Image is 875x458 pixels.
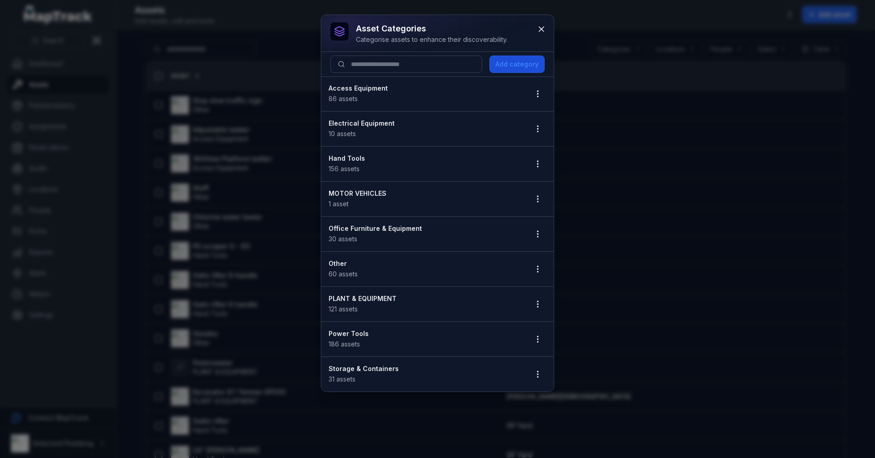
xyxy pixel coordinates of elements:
div: Categorise assets to enhance their discoverability. [356,35,508,44]
strong: Office Furniture & Equipment [329,224,520,233]
strong: Other [329,259,520,268]
strong: Storage & Containers [329,364,520,373]
strong: Access Equipment [329,84,520,93]
span: 10 assets [329,130,356,137]
span: 60 assets [329,270,358,278]
span: 86 assets [329,95,358,102]
strong: Power Tools [329,329,520,338]
span: 186 assets [329,340,360,348]
strong: MOTOR VEHICLES [329,189,520,198]
h3: asset categories [356,22,508,35]
span: 121 assets [329,305,358,313]
strong: Electrical Equipment [329,119,520,128]
strong: Hand Tools [329,154,520,163]
strong: PLANT & EQUIPMENT [329,294,520,303]
span: 31 assets [329,375,355,383]
span: 156 assets [329,165,360,173]
span: 30 assets [329,235,357,243]
button: Add category [489,56,545,73]
span: 1 asset [329,200,349,208]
